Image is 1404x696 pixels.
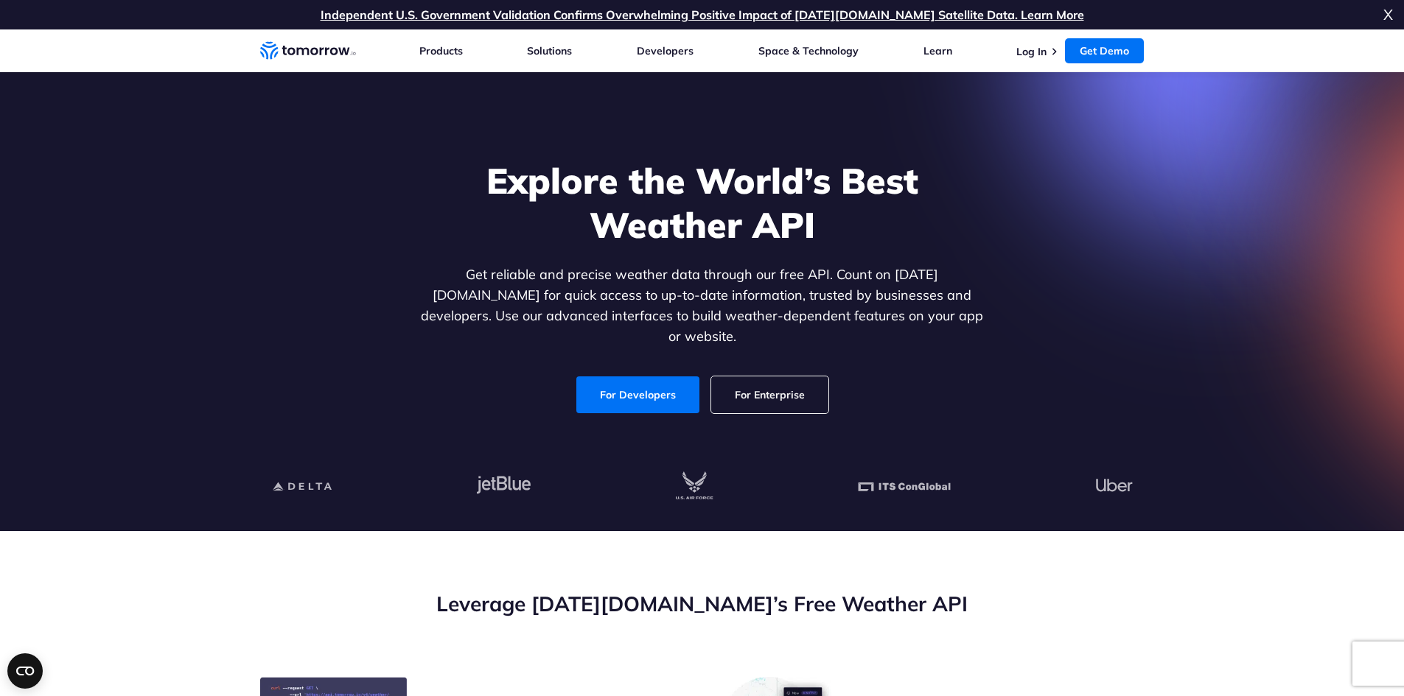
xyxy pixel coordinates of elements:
[711,376,828,413] a: For Enterprise
[576,376,699,413] a: For Developers
[321,7,1084,22] a: Independent U.S. Government Validation Confirms Overwhelming Positive Impact of [DATE][DOMAIN_NAM...
[758,44,859,57] a: Space & Technology
[7,653,43,689] button: Open CMP widget
[637,44,694,57] a: Developers
[260,40,356,62] a: Home link
[1065,38,1144,63] a: Get Demo
[418,158,987,247] h1: Explore the World’s Best Weather API
[260,590,1145,618] h2: Leverage [DATE][DOMAIN_NAME]’s Free Weather API
[419,44,463,57] a: Products
[418,264,987,347] p: Get reliable and precise weather data through our free API. Count on [DATE][DOMAIN_NAME] for quic...
[923,44,952,57] a: Learn
[1016,45,1047,58] a: Log In
[527,44,572,57] a: Solutions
